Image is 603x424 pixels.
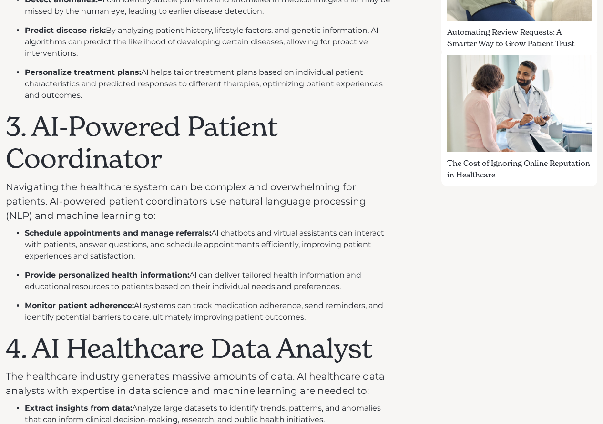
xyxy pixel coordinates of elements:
[25,301,134,310] strong: Monitor patient adherence:
[6,332,395,364] h1: 4. AI Healthcare Data Analyst
[25,25,395,59] li: By analyzing patient history, lifestyle factors, and genetic information, AI algorithms can predi...
[447,26,592,49] div: Automating Review Requests: A Smarter Way to Grow Patient Trust
[441,50,597,177] a: The Cost of Ignoring Online Reputation in Healthcare
[25,67,395,101] li: AI helps tailor treatment plans based on individual patient characteristics and predicted respons...
[25,403,132,413] strong: Extract insights from data:
[25,269,395,292] li: AI can deliver tailored health information and educational resources to patients based on their i...
[447,157,592,180] div: The Cost of Ignoring Online Reputation in Healthcare
[25,228,211,238] strong: Schedule appointments and manage referrals:
[25,26,106,35] strong: Predict disease risk:
[6,180,395,223] p: Navigating the healthcare system can be complex and overwhelming for patients. AI-powered patient...
[25,228,395,262] li: AI chatbots and virtual assistants can interact with patients, answer questions, and schedule app...
[6,111,395,175] h1: 3. AI-Powered Patient Coordinator
[25,68,141,77] strong: Personalize treatment plans:
[25,270,189,279] strong: Provide personalized health information:
[25,300,395,323] li: AI systems can track medication adherence, send reminders, and identify potential barriers to car...
[6,369,395,398] p: The healthcare industry generates massive amounts of data. AI healthcare data analysts with exper...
